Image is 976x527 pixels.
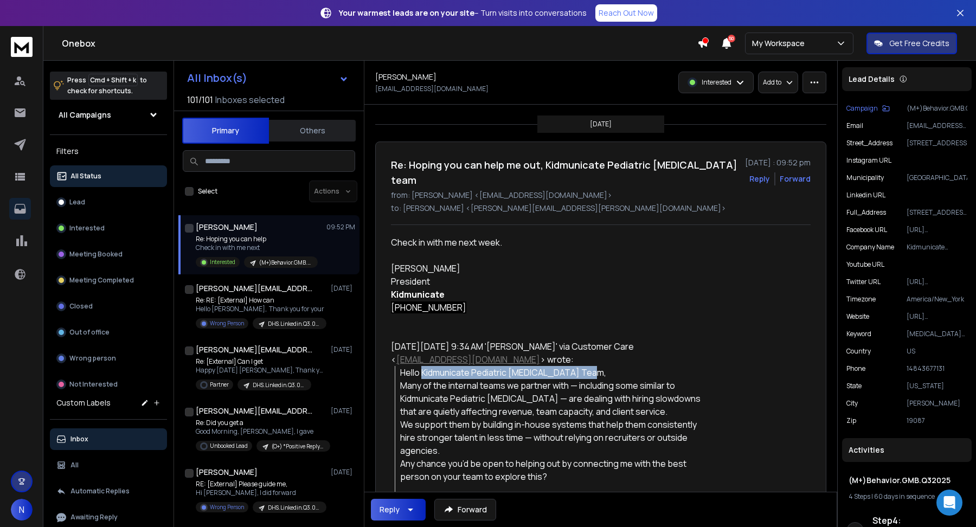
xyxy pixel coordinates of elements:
button: Interested [50,217,167,239]
p: [URL][DOMAIN_NAME] [907,312,967,321]
p: Happy [DATE] [PERSON_NAME], Thank you so [196,366,326,375]
div: Open Intercom Messenger [936,490,962,516]
h1: [PERSON_NAME][EMAIL_ADDRESS][PERSON_NAME][US_STATE][DOMAIN_NAME] [196,283,315,294]
p: [URL][DOMAIN_NAME] [907,226,967,234]
p: City [846,399,858,408]
button: Automatic Replies [50,480,167,502]
p: (O+) *Positive Reply* Prospects- Unbooked Call [272,442,324,451]
span: 60 days in sequence [874,492,935,501]
div: | [849,492,965,501]
p: Facebook URL [846,226,887,234]
span: 4 Steps [849,492,870,501]
p: America/New_York [907,295,967,304]
div: [PERSON_NAME] [391,262,708,314]
button: Wrong person [50,348,167,369]
button: Reply [371,499,426,520]
img: logo [11,37,33,57]
button: Forward [434,499,496,520]
div: President [391,275,708,288]
p: Interested [210,258,235,266]
h1: [PERSON_NAME] [196,467,258,478]
p: [EMAIL_ADDRESS][DOMAIN_NAME] [375,85,489,93]
p: [STREET_ADDRESS][PERSON_NAME] [907,208,967,217]
h1: [PERSON_NAME][EMAIL_ADDRESS][PERSON_NAME][US_STATE][DOMAIN_NAME] [196,344,315,355]
h1: [PERSON_NAME][EMAIL_ADDRESS][DOMAIN_NAME] [196,406,315,416]
p: Instagram URL [846,156,891,165]
button: Meeting Booked [50,243,167,265]
p: (M+)Behavior.GMB.Q32025 [907,104,967,113]
p: Partner [210,381,229,389]
p: DHS.Linkedin.Q3.0725 [268,320,320,328]
p: [DATE] [331,407,355,415]
p: [URL][DOMAIN_NAME] [907,278,967,286]
p: (M+)Behavior.GMB.Q32025 [259,259,311,267]
div: [DATE][DATE] 9:34 AM '[PERSON_NAME]' via Customer Care < > wrote: [391,340,708,366]
p: All Status [70,172,101,181]
button: Closed [50,295,167,317]
button: All Campaigns [50,104,167,126]
p: Street_Address [846,139,892,147]
h1: All Inbox(s) [187,73,247,83]
p: State [846,382,862,390]
p: Interested [69,224,105,233]
p: Full_Address [846,208,886,217]
p: [DATE] [331,284,355,293]
p: [US_STATE] [907,382,967,390]
p: Company Name [846,243,894,252]
button: Get Free Credits [866,33,957,54]
button: N [11,499,33,520]
p: Lead [69,198,85,207]
span: 50 [728,35,735,42]
a: [EMAIL_ADDRESS][DOMAIN_NAME] [396,354,540,365]
span: 101 / 101 [187,93,213,106]
p: Hi [PERSON_NAME], I did forward [196,489,326,497]
p: to: [PERSON_NAME] <[PERSON_NAME][EMAIL_ADDRESS][PERSON_NAME][DOMAIN_NAME]> [391,203,811,214]
p: Get Free Credits [889,38,949,49]
p: Keyword [846,330,871,338]
div: Activities [842,438,972,462]
p: Unbooked Lead [210,442,248,450]
h1: (M+)Behavior.GMB.Q32025 [849,475,965,486]
p: Twitter URL [846,278,881,286]
p: [PERSON_NAME] [907,399,967,408]
p: Linkedin URL [846,191,885,200]
button: Inbox [50,428,167,450]
button: All Status [50,165,167,187]
button: Meeting Completed [50,269,167,291]
p: – Turn visits into conversations [339,8,587,18]
strong: Your warmest leads are on your site [339,8,474,18]
p: Re: Hoping you can help [196,235,318,243]
p: Re: Did you get a [196,419,326,427]
font: [PHONE_NUMBER] [391,301,466,313]
button: All Inbox(s) [178,67,357,89]
div: Many of the internal teams we partner with — including some similar to Kidmunicate Pediatric [MED... [400,379,708,418]
p: 14843677131 [907,364,967,373]
p: Zip [846,416,856,425]
h1: [PERSON_NAME] [375,72,436,82]
div: Forward [780,173,811,184]
p: Automatic Replies [70,487,130,496]
label: Select [198,187,217,196]
h6: Step 4 : [872,514,967,527]
a: Reach Out Now [595,4,657,22]
h1: [PERSON_NAME] [196,222,258,233]
p: Add to [763,78,781,87]
p: Wrong Person [210,503,244,511]
p: Awaiting Reply [70,513,118,522]
div: Hello Kidmunicate Pediatric [MEDICAL_DATA] Team, [400,366,708,379]
p: DHS.Linkedin.Q3.0725 [253,381,305,389]
div: Any chance you’d be open to helping out by connecting me with the best person on your team to exp... [400,457,708,483]
p: Meeting Booked [69,250,123,259]
p: Press to check for shortcuts. [67,75,147,97]
p: Kidmunicate Pediatric [MEDICAL_DATA] [907,243,967,252]
p: RE: [External] Please guide me, [196,480,326,489]
p: Re: [External] Can I get [196,357,326,366]
p: Wrong person [69,354,116,363]
p: from: [PERSON_NAME] <[EMAIL_ADDRESS][DOMAIN_NAME]> [391,190,811,201]
div: We support them by building in-house systems that help them consistently hire stronger talent in ... [400,418,708,457]
p: [MEDICAL_DATA] near [GEOGRAPHIC_DATA], [GEOGRAPHIC_DATA] [907,330,967,338]
p: All [70,461,79,470]
p: Email [846,121,863,130]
